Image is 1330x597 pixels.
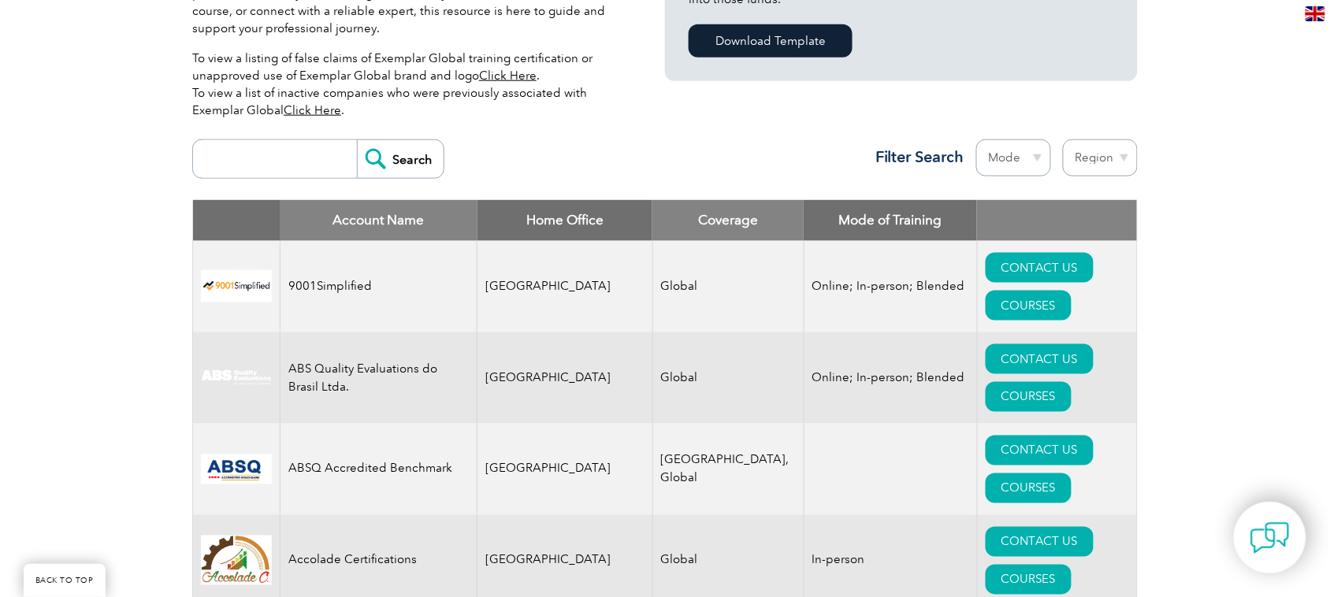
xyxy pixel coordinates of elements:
[652,200,804,241] th: Coverage: activate to sort column ascending
[986,565,1072,595] a: COURSES
[652,332,804,424] td: Global
[652,241,804,332] td: Global
[986,436,1094,465] a: CONTACT US
[1306,6,1325,21] img: en
[201,536,272,585] img: 1a94dd1a-69dd-eb11-bacb-002248159486-logo.jpg
[477,424,653,515] td: [GEOGRAPHIC_DATA]
[280,424,477,515] td: ABSQ Accredited Benchmark
[1250,518,1290,558] img: contact-chat.png
[201,454,272,484] img: cc24547b-a6e0-e911-a812-000d3a795b83-logo.png
[986,527,1094,557] a: CONTACT US
[804,332,977,424] td: Online; In-person; Blended
[652,424,804,515] td: [GEOGRAPHIC_DATA], Global
[24,564,106,597] a: BACK TO TOP
[477,200,653,241] th: Home Office: activate to sort column ascending
[201,270,272,302] img: 37c9c059-616f-eb11-a812-002248153038-logo.png
[986,291,1072,321] a: COURSES
[986,382,1072,412] a: COURSES
[977,200,1137,241] th: : activate to sort column ascending
[986,344,1094,374] a: CONTACT US
[284,103,341,117] a: Click Here
[689,24,853,57] a: Download Template
[804,241,977,332] td: Online; In-person; Blended
[477,332,653,424] td: [GEOGRAPHIC_DATA]
[479,69,537,83] a: Click Here
[477,241,653,332] td: [GEOGRAPHIC_DATA]
[804,200,977,241] th: Mode of Training: activate to sort column ascending
[192,50,618,119] p: To view a listing of false claims of Exemplar Global training certification or unapproved use of ...
[866,147,964,167] h3: Filter Search
[357,140,444,178] input: Search
[280,332,477,424] td: ABS Quality Evaluations do Brasil Ltda.
[986,253,1094,283] a: CONTACT US
[280,200,477,241] th: Account Name: activate to sort column descending
[986,473,1072,503] a: COURSES
[201,369,272,387] img: c92924ac-d9bc-ea11-a814-000d3a79823d-logo.jpg
[280,241,477,332] td: 9001Simplified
